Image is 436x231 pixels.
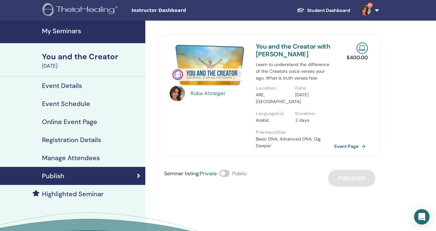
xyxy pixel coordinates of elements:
img: default.jpg [170,86,185,101]
p: ARE, [GEOGRAPHIC_DATA] [256,91,291,105]
p: [DATE] [295,91,331,98]
div: Open Intercom Messenger [414,209,430,225]
p: Location : [256,85,291,91]
span: 9+ [368,3,373,8]
img: default.jpg [360,5,371,15]
h4: Highlighted Seminar [42,190,104,198]
span: Private [200,170,217,177]
p: $ 400.00 [347,54,368,62]
h4: Online Event Page [42,118,97,126]
div: [DATE] [42,62,141,70]
p: Learn to understand the difference of the Creators voice verses your ego. What is truth verses fear. [256,61,334,82]
img: You and the Creator [170,43,248,88]
p: Basic DNA, Advanced DNA, Dig Deeper [256,136,334,149]
p: Arabic [256,117,291,124]
p: 2 days [295,117,331,124]
img: logo.png [43,3,120,18]
a: Ruba Alzraigat [191,90,249,97]
span: Instructor Dashboard [131,7,228,14]
img: Live Online Seminar [357,43,368,54]
h4: Event Details [42,82,82,90]
div: You and the Creator [42,51,141,62]
a: Event Page [334,141,368,151]
p: Prerequisites : [256,129,334,136]
h4: Event Schedule [42,100,90,108]
p: Duration : [295,110,331,117]
a: You and the Creator[DATE] [38,51,145,70]
img: graduation-cap-white.svg [297,7,305,13]
p: Date : [295,85,331,91]
h4: My Seminars [42,27,141,35]
span: Seminar listing : [164,170,200,177]
h4: Manage Attendees [42,154,100,162]
p: Language(s) : [256,110,291,117]
a: You and the Creator with [PERSON_NAME] [256,42,330,58]
a: Student Dashboard [292,5,355,16]
span: Public [232,170,247,177]
h4: Registration Details [42,136,101,144]
h4: Publish [42,172,64,180]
